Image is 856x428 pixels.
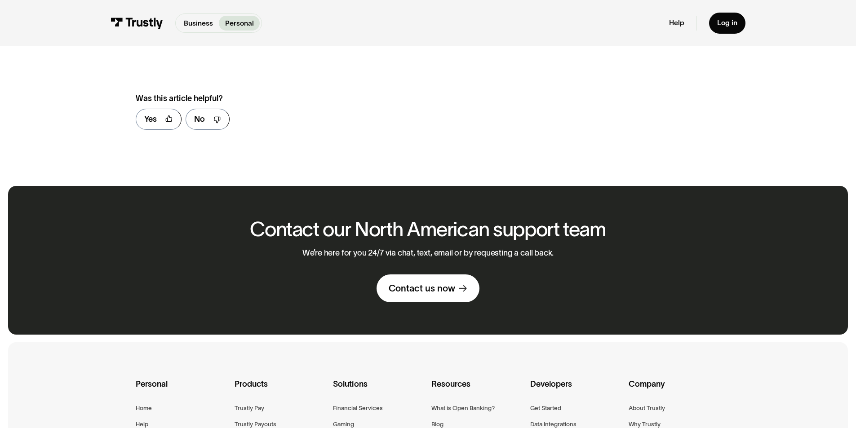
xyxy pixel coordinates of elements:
[184,18,213,29] p: Business
[629,378,720,403] div: Company
[333,403,383,413] a: Financial Services
[302,248,554,258] p: We’re here for you 24/7 via chat, text, email or by requesting a call back.
[389,282,455,294] div: Contact us now
[136,109,182,130] a: Yes
[177,16,219,31] a: Business
[186,109,230,130] a: No
[431,403,495,413] a: What is Open Banking?
[225,18,254,29] p: Personal
[530,378,621,403] div: Developers
[250,218,606,240] h2: Contact our North American support team
[377,274,479,302] a: Contact us now
[717,18,737,27] div: Log in
[235,403,264,413] a: Trustly Pay
[194,113,205,125] div: No
[629,403,665,413] a: About Trustly
[709,13,745,34] a: Log in
[136,403,152,413] a: Home
[530,403,561,413] a: Get Started
[136,378,227,403] div: Personal
[136,93,490,105] div: Was this article helpful?
[669,18,684,27] a: Help
[235,378,326,403] div: Products
[219,16,260,31] a: Personal
[431,378,523,403] div: Resources
[144,113,157,125] div: Yes
[111,18,163,29] img: Trustly Logo
[333,378,424,403] div: Solutions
